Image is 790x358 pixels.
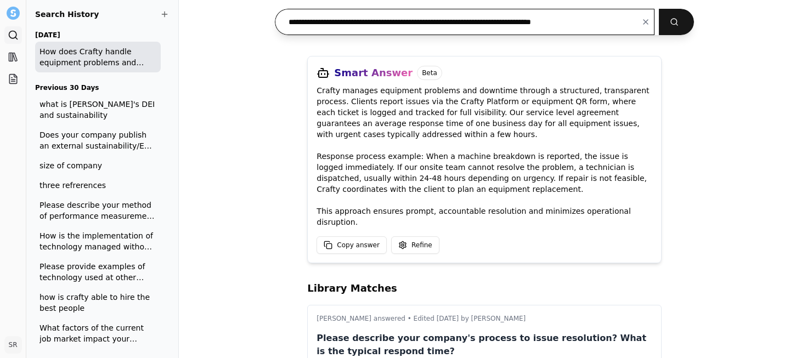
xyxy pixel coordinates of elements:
[35,29,161,42] h3: [DATE]
[633,12,659,32] button: Clear input
[39,180,156,191] span: three refrerences
[39,46,156,68] span: How does Crafty handle equipment problems and downtime? Could you provide a specific example of y...
[4,70,22,88] a: Projects
[4,48,22,66] a: Library
[39,160,156,171] span: size of company
[391,236,439,254] button: Refine
[4,26,22,44] a: Search
[334,65,413,81] h3: Smart Answer
[39,230,156,252] span: How is the implementation of technology managed without service interruption?
[39,129,156,151] span: Does your company publish an external sustainability/ESG report? If yes, please attach or include...
[39,292,156,314] span: how is crafty able to hire the best people
[307,281,662,296] h2: Library Matches
[317,332,652,358] p: Please describe your company's process to issue resolution? What is the typical respond time?
[39,322,156,344] span: What factors of the current job market impact your pricing model?
[39,200,156,221] span: Please describe your method of performance measurement at your national accounts and how performa...
[39,261,156,283] span: Please provide examples of technology used at other accounts and the benefits realized from the u...
[317,236,387,254] button: Copy answer
[317,85,652,228] p: Crafty manages equipment problems and downtime through a structured, transparent process. Clients...
[317,314,652,323] p: [PERSON_NAME] answered • Edited [DATE] by [PERSON_NAME]
[4,336,22,354] button: SR
[411,241,432,249] span: Refine
[35,9,170,20] h2: Search History
[337,241,380,249] span: Copy answer
[417,66,442,80] span: Beta
[7,7,20,20] img: Settle
[4,4,22,22] button: Settle
[35,81,161,94] h3: Previous 30 Days
[39,99,156,121] span: what is [PERSON_NAME]'s DEI and sustainability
